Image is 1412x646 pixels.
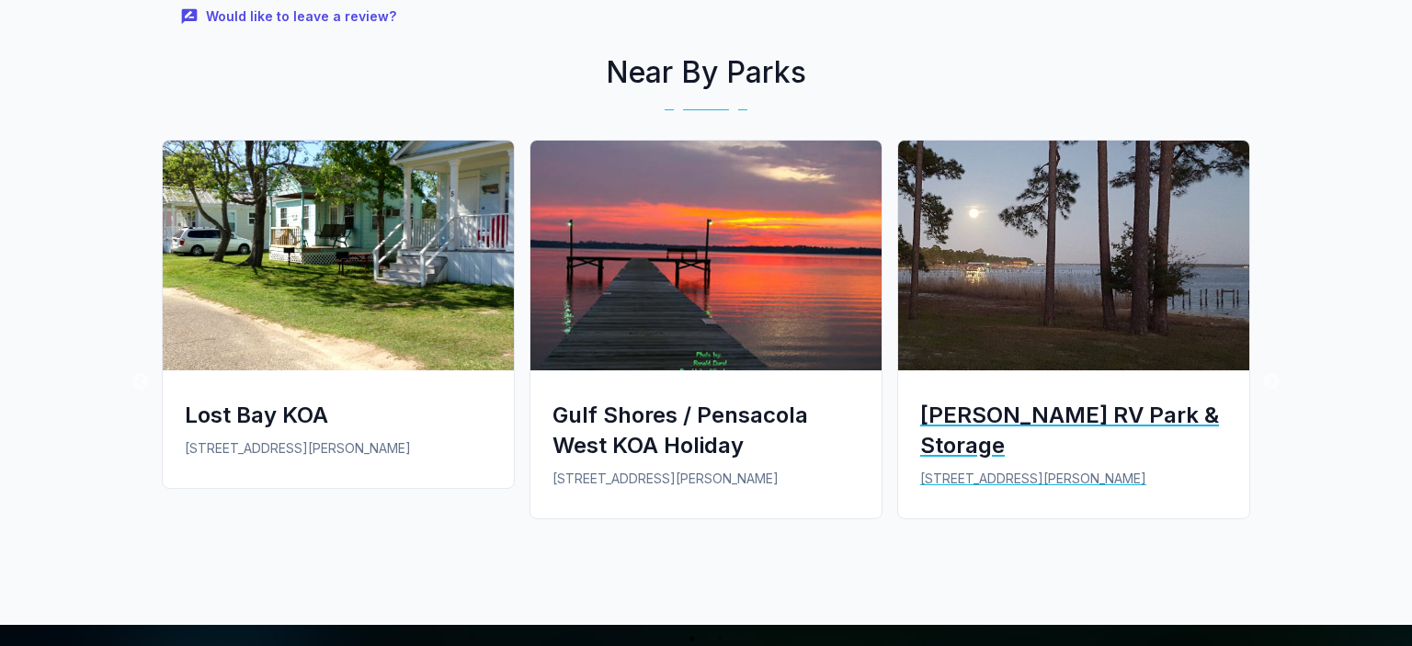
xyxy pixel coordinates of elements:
button: Next [1262,373,1281,391]
div: Lost Bay KOA [185,400,492,430]
p: [STREET_ADDRESS][PERSON_NAME] [552,469,860,489]
h2: Near By Parks [154,51,1258,95]
p: [STREET_ADDRESS][PERSON_NAME] [920,469,1227,489]
div: Gulf Shores / Pensacola West KOA Holiday [552,400,860,460]
a: Lillian Breeze RV Park & Storage[PERSON_NAME] RV Park & Storage[STREET_ADDRESS][PERSON_NAME] [890,140,1258,533]
p: [STREET_ADDRESS][PERSON_NAME] [185,438,492,459]
a: Lost Bay KOALost Bay KOA[STREET_ADDRESS][PERSON_NAME] [154,140,522,503]
img: Lost Bay KOA [163,141,514,370]
img: Gulf Shores / Pensacola West KOA Holiday [530,141,882,370]
a: Gulf Shores / Pensacola West KOA HolidayGulf Shores / Pensacola West KOA Holiday[STREET_ADDRESS][... [522,140,890,533]
div: [PERSON_NAME] RV Park & Storage [920,400,1227,460]
img: Lillian Breeze RV Park & Storage [898,141,1249,370]
button: Previous [131,373,150,391]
